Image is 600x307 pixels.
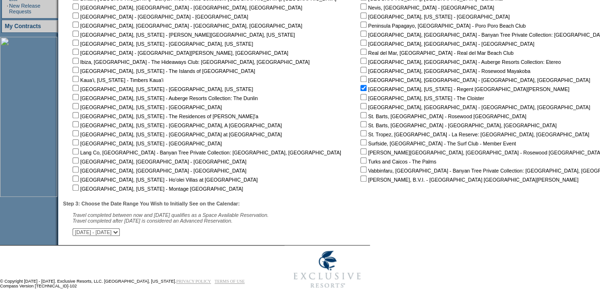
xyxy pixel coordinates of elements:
a: PRIVACY POLICY [176,279,211,284]
a: New Release Requests [9,3,40,14]
nobr: Ibiza, [GEOGRAPHIC_DATA] - The Hideaways Club: [GEOGRAPHIC_DATA], [GEOGRAPHIC_DATA] [71,59,310,65]
nobr: [GEOGRAPHIC_DATA], [GEOGRAPHIC_DATA] - [GEOGRAPHIC_DATA] [71,168,246,174]
nobr: St. Barts, [GEOGRAPHIC_DATA] - Rosewood [GEOGRAPHIC_DATA] [358,113,526,119]
nobr: [GEOGRAPHIC_DATA], [US_STATE] - [GEOGRAPHIC_DATA] [71,141,222,146]
nobr: Lang Co, [GEOGRAPHIC_DATA] - Banyan Tree Private Collection: [GEOGRAPHIC_DATA], [GEOGRAPHIC_DATA] [71,150,341,155]
nobr: [GEOGRAPHIC_DATA] - [GEOGRAPHIC_DATA][PERSON_NAME], [GEOGRAPHIC_DATA] [71,50,288,56]
b: Step 3: Choose the Date Range You Wish to Initially See on the Calendar: [63,201,240,206]
nobr: [GEOGRAPHIC_DATA], [US_STATE] - Montage [GEOGRAPHIC_DATA] [71,186,243,192]
nobr: [GEOGRAPHIC_DATA], [GEOGRAPHIC_DATA] - [GEOGRAPHIC_DATA] [358,41,534,47]
nobr: [GEOGRAPHIC_DATA], [US_STATE] - [GEOGRAPHIC_DATA], [US_STATE] [71,86,253,92]
span: Travel completed between now and [DATE] qualifies as a Space Available Reservation. [73,212,269,218]
nobr: Surfside, [GEOGRAPHIC_DATA] - The Surf Club - Member Event [358,141,516,146]
nobr: [GEOGRAPHIC_DATA] - [GEOGRAPHIC_DATA] - [GEOGRAPHIC_DATA] [71,14,248,20]
nobr: [GEOGRAPHIC_DATA], [GEOGRAPHIC_DATA] - Rosewood Mayakoba [358,68,530,74]
img: Exclusive Resorts [284,246,370,293]
nobr: [GEOGRAPHIC_DATA], [US_STATE] - [GEOGRAPHIC_DATA], A [GEOGRAPHIC_DATA] [71,123,282,128]
nobr: [GEOGRAPHIC_DATA], [US_STATE] - The Islands of [GEOGRAPHIC_DATA] [71,68,255,74]
nobr: [GEOGRAPHIC_DATA], [US_STATE] - The Cloister [358,95,484,101]
nobr: [GEOGRAPHIC_DATA], [GEOGRAPHIC_DATA] - Auberge Resorts Collection: Etereo [358,59,561,65]
nobr: [GEOGRAPHIC_DATA], [US_STATE] - The Residences of [PERSON_NAME]'a [71,113,258,119]
input: Submit [124,228,147,237]
td: · [7,3,8,14]
nobr: [GEOGRAPHIC_DATA], [US_STATE] - [GEOGRAPHIC_DATA] [71,104,222,110]
nobr: [PERSON_NAME], B.V.I. - [GEOGRAPHIC_DATA] [GEOGRAPHIC_DATA][PERSON_NAME] [358,177,579,183]
nobr: Turks and Caicos - The Palms [358,159,436,164]
nobr: Nevis, [GEOGRAPHIC_DATA] - [GEOGRAPHIC_DATA] [358,5,494,10]
nobr: St. Barts, [GEOGRAPHIC_DATA] - [GEOGRAPHIC_DATA], [GEOGRAPHIC_DATA] [358,123,557,128]
nobr: [GEOGRAPHIC_DATA], [US_STATE] - [GEOGRAPHIC_DATA] at [GEOGRAPHIC_DATA] [71,132,282,137]
nobr: [GEOGRAPHIC_DATA], [GEOGRAPHIC_DATA] - [GEOGRAPHIC_DATA], [GEOGRAPHIC_DATA] [358,104,590,110]
nobr: [GEOGRAPHIC_DATA], [US_STATE] - [GEOGRAPHIC_DATA] [358,14,510,20]
nobr: Peninsula Papagayo, [GEOGRAPHIC_DATA] - Poro Poro Beach Club [358,23,526,29]
nobr: [GEOGRAPHIC_DATA], [GEOGRAPHIC_DATA] - [GEOGRAPHIC_DATA] [71,159,246,164]
a: TERMS OF USE [215,279,245,284]
nobr: [GEOGRAPHIC_DATA], [US_STATE] - Regent [GEOGRAPHIC_DATA][PERSON_NAME] [358,86,569,92]
nobr: [GEOGRAPHIC_DATA], [GEOGRAPHIC_DATA] - [GEOGRAPHIC_DATA], [GEOGRAPHIC_DATA] [358,77,590,83]
nobr: St. Tropez, [GEOGRAPHIC_DATA] - La Reserve: [GEOGRAPHIC_DATA], [GEOGRAPHIC_DATA] [358,132,589,137]
nobr: Real del Mar, [GEOGRAPHIC_DATA] - Real del Mar Beach Club [358,50,514,56]
nobr: [GEOGRAPHIC_DATA], [US_STATE] - Auberge Resorts Collection: The Dunlin [71,95,258,101]
nobr: [GEOGRAPHIC_DATA], [GEOGRAPHIC_DATA] - [GEOGRAPHIC_DATA], [GEOGRAPHIC_DATA] [71,5,302,10]
nobr: [GEOGRAPHIC_DATA], [US_STATE] - [GEOGRAPHIC_DATA], [US_STATE] [71,41,253,47]
nobr: Travel completed after [DATE] is considered an Advanced Reservation. [73,218,232,224]
nobr: [GEOGRAPHIC_DATA], [US_STATE] - [PERSON_NAME][GEOGRAPHIC_DATA], [US_STATE] [71,32,295,38]
a: My Contracts [5,23,41,30]
nobr: [GEOGRAPHIC_DATA], [US_STATE] - Ho'olei Villas at [GEOGRAPHIC_DATA] [71,177,258,183]
nobr: [GEOGRAPHIC_DATA], [GEOGRAPHIC_DATA] - [GEOGRAPHIC_DATA], [GEOGRAPHIC_DATA] [71,23,302,29]
nobr: Kaua'i, [US_STATE] - Timbers Kaua'i [71,77,163,83]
